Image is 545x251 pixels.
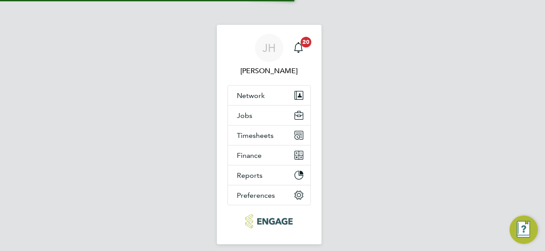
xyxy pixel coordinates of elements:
button: Engage Resource Center [510,216,538,244]
span: Jobs [237,111,252,120]
a: Go to home page [227,214,311,228]
span: Preferences [237,191,275,200]
button: Finance [228,145,310,165]
span: 20 [301,37,311,47]
a: JH[PERSON_NAME] [227,34,311,76]
span: Reports [237,171,263,180]
span: Network [237,91,265,100]
button: Reports [228,165,310,185]
button: Preferences [228,185,310,205]
span: Finance [237,151,262,160]
img: northbuildrecruit-logo-retina.png [245,214,293,228]
span: Timesheets [237,131,274,140]
button: Network [228,86,310,105]
a: 20 [290,34,307,62]
span: JH [263,42,276,54]
span: Jane Howley [227,66,311,76]
button: Jobs [228,106,310,125]
nav: Main navigation [217,25,322,244]
button: Timesheets [228,125,310,145]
